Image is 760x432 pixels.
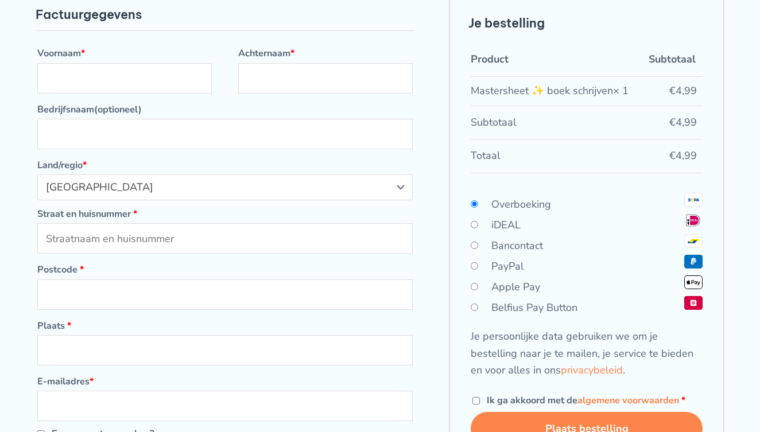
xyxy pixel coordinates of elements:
span: Land/regio [37,174,413,200]
label: PayPal [491,259,524,273]
span: € [669,84,676,98]
td: Mastersheet ✨ boek schrijven [471,77,645,106]
label: Land/regio [37,156,413,174]
th: Subtotaal [645,43,703,77]
span: € [669,115,676,129]
label: Overboeking [491,197,551,211]
label: Achternaam [238,44,413,63]
label: Straat en huisnummer [37,205,413,223]
bdi: 4,99 [669,115,697,129]
label: Apple Pay [491,280,540,294]
input: Straatnaam en huisnummer [37,223,413,254]
strong: × 1 [613,83,629,100]
span: (optioneel) [94,103,142,116]
th: Totaal [471,139,645,173]
a: privacybeleid [561,363,623,377]
label: Postcode [37,260,413,279]
label: Voornaam [37,44,212,63]
span: Ik ga akkoord met de [487,394,679,407]
label: iDEAL [491,218,521,232]
label: E-mailadres [37,372,413,391]
a: algemene voorwaarden [577,394,679,407]
label: Bancontact [491,239,543,252]
span: Nederland [46,180,391,194]
input: Ik ga akkoord met dealgemene voorwaarden * [472,397,480,404]
bdi: 4,99 [669,84,697,98]
abbr: vereist [681,394,685,407]
label: Bedrijfsnaam [37,100,413,119]
th: Subtotaal [471,106,645,140]
bdi: 4,99 [669,149,697,162]
th: Product [471,43,645,77]
label: Belfius Pay Button [491,301,577,314]
p: Je persoonlijke data gebruiken we om je bestelling naar je te mailen, je service te bieden en voo... [471,328,703,379]
label: Plaats [37,317,413,335]
span: € [669,149,676,162]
